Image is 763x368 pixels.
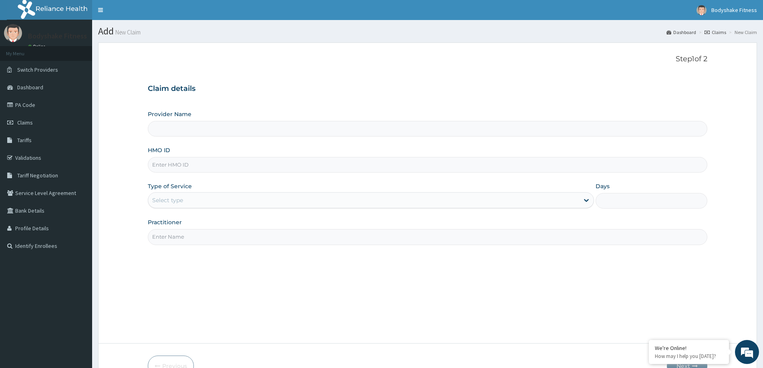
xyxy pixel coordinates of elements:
span: Switch Providers [17,66,58,73]
p: Bodyshake Fitness [28,32,87,40]
span: Tariffs [17,137,32,144]
p: How may I help you today? [655,353,723,360]
label: Days [596,182,610,190]
p: Step 1 of 2 [148,55,707,64]
label: HMO ID [148,146,170,154]
span: Claims [17,119,33,126]
a: Dashboard [666,29,696,36]
h3: Claim details [148,84,707,93]
div: We're Online! [655,344,723,352]
span: Tariff Negotiation [17,172,58,179]
a: Online [28,44,47,49]
img: User Image [697,5,707,15]
label: Practitioner [148,218,182,226]
div: Select type [152,196,183,204]
a: Claims [705,29,726,36]
input: Enter HMO ID [148,157,707,173]
small: New Claim [114,29,141,35]
input: Enter Name [148,229,707,245]
label: Provider Name [148,110,191,118]
h1: Add [98,26,757,36]
span: Bodyshake Fitness [711,6,757,14]
span: Dashboard [17,84,43,91]
li: New Claim [727,29,757,36]
img: User Image [4,24,22,42]
label: Type of Service [148,182,192,190]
